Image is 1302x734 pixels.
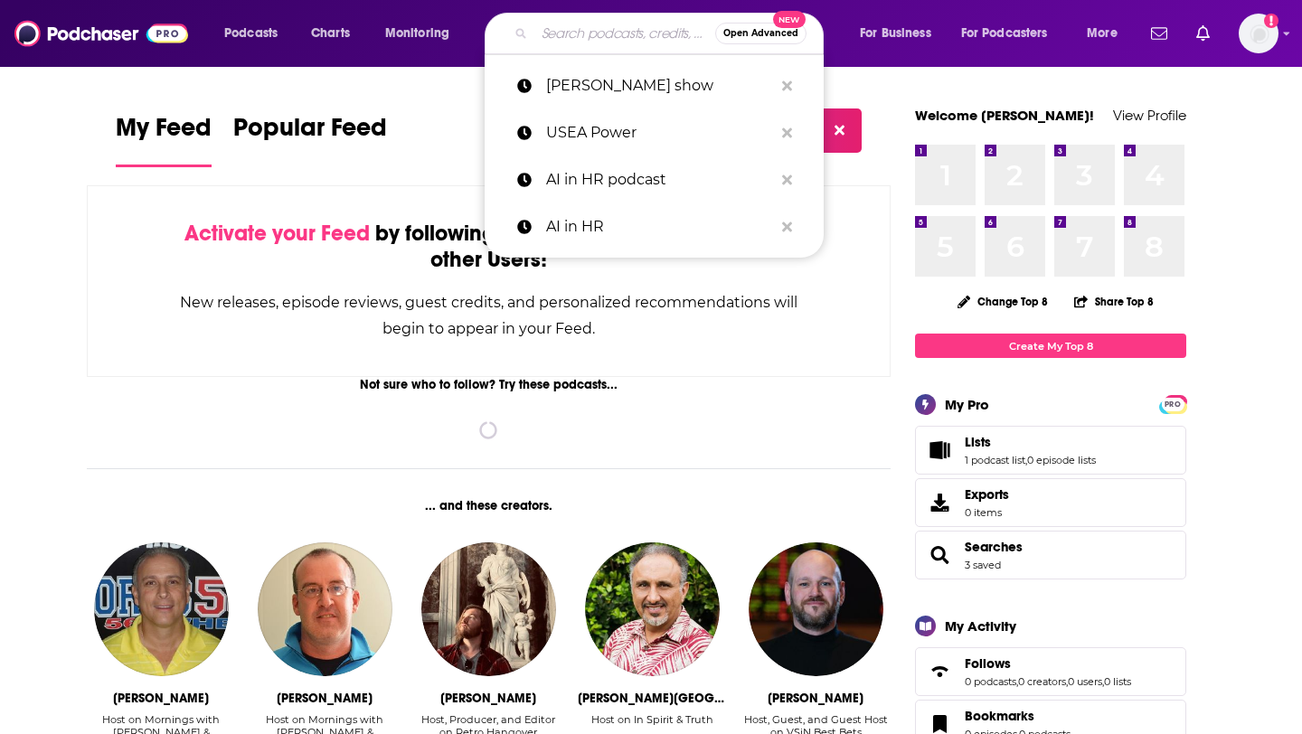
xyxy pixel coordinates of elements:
a: 0 episode lists [1027,454,1096,466]
svg: Add a profile image [1264,14,1278,28]
div: Greg Gaston [113,691,209,706]
span: Exports [965,486,1009,503]
a: 3 saved [965,559,1001,571]
img: Greg Gaston [94,542,228,676]
input: Search podcasts, credits, & more... [534,19,715,48]
div: Search podcasts, credits, & more... [502,13,841,54]
span: Lists [965,434,991,450]
span: Open Advanced [723,29,798,38]
span: For Business [860,21,931,46]
a: My Feed [116,112,212,167]
div: Shane Koski [440,691,536,706]
a: 0 lists [1104,675,1131,688]
div: Wes Reynolds [768,691,863,706]
a: USEA Power [485,109,824,156]
span: Logged in as elliesachs09 [1239,14,1278,53]
img: J.D. Farag [585,542,719,676]
img: Shane Koski [421,542,555,676]
div: Not sure who to follow? Try these podcasts... [87,377,891,392]
span: For Podcasters [961,21,1048,46]
button: open menu [949,19,1074,48]
div: My Activity [945,617,1016,635]
button: open menu [373,19,473,48]
div: J.D. Farag [578,691,727,706]
span: Activate your Feed [184,220,370,247]
span: Podcasts [224,21,278,46]
span: Lists [915,426,1186,475]
a: Show notifications dropdown [1189,18,1217,49]
span: , [1066,675,1068,688]
span: Monitoring [385,21,449,46]
a: Exports [915,478,1186,527]
img: Wes Reynolds [749,542,882,676]
a: Charts [299,19,361,48]
a: 1 podcast list [965,454,1025,466]
button: open menu [847,19,954,48]
span: Exports [921,490,958,515]
div: ... and these creators. [87,498,891,513]
a: Lists [965,434,1096,450]
div: New releases, episode reviews, guest credits, and personalized recommendations will begin to appe... [178,289,799,342]
p: USEA Power [546,109,773,156]
a: [PERSON_NAME] show [485,62,824,109]
img: Eli Savoie [258,542,392,676]
button: Share Top 8 [1073,284,1155,319]
span: Bookmarks [965,708,1034,724]
span: Follows [915,647,1186,696]
span: , [1016,675,1018,688]
p: AI in HR podcast [546,156,773,203]
a: 0 podcasts [965,675,1016,688]
button: Show profile menu [1239,14,1278,53]
a: View Profile [1113,107,1186,124]
span: Popular Feed [233,112,387,154]
div: Host on In Spirit & Truth [591,713,713,726]
span: , [1025,454,1027,466]
button: Change Top 8 [947,290,1059,313]
span: Searches [915,531,1186,579]
button: open menu [1074,19,1140,48]
a: AI in HR podcast [485,156,824,203]
a: Show notifications dropdown [1144,18,1175,49]
a: 0 creators [1018,675,1066,688]
span: 0 items [965,506,1009,519]
a: Bookmarks [965,708,1071,724]
div: Eli Savoie [277,691,373,706]
a: PRO [1162,397,1184,410]
button: Open AdvancedNew [715,23,807,44]
a: Searches [965,539,1023,555]
a: 0 users [1068,675,1102,688]
span: More [1087,21,1118,46]
a: Popular Feed [233,112,387,167]
p: logan bartlett show [546,62,773,109]
span: Charts [311,21,350,46]
a: Lists [921,438,958,463]
a: Welcome [PERSON_NAME]! [915,107,1094,124]
a: Follows [921,659,958,684]
span: Follows [965,655,1011,672]
button: open menu [212,19,301,48]
a: Create My Top 8 [915,334,1186,358]
a: Follows [965,655,1131,672]
img: Podchaser - Follow, Share and Rate Podcasts [14,16,188,51]
img: User Profile [1239,14,1278,53]
span: My Feed [116,112,212,154]
span: , [1102,675,1104,688]
span: New [773,11,806,28]
a: AI in HR [485,203,824,250]
p: AI in HR [546,203,773,250]
a: Searches [921,542,958,568]
div: by following Podcasts, Creators, Lists, and other Users! [178,221,799,273]
span: PRO [1162,398,1184,411]
div: My Pro [945,396,989,413]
